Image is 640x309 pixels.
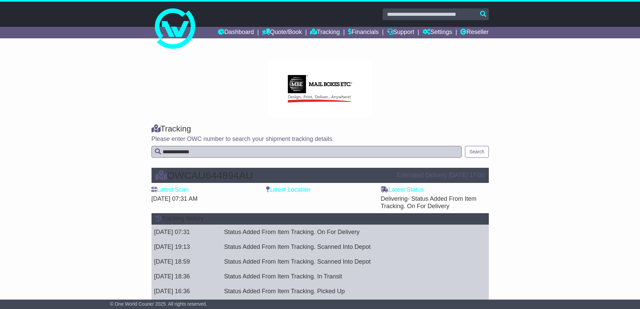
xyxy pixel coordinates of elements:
span: - Status Added From Item Tracking. On For Delivery [381,195,476,209]
td: Status Added From Item Tracking. Picked Up [221,284,479,299]
span: Delivering [381,195,476,209]
a: Support [387,27,414,38]
div: Tracking history [152,213,489,225]
div: OWCAU644894AU [152,170,393,181]
button: Search [465,146,488,158]
td: Status Added From Item Tracking. Scanned Into Depot [221,239,479,254]
label: Latest Status [381,186,424,194]
div: Estimated Delivery [DATE] 17:00 [397,172,485,179]
a: Quote/Book [262,27,302,38]
p: Please enter OWC number to search your shipment tracking details. [152,136,489,143]
a: Reseller [460,27,488,38]
td: [DATE] 18:59 [152,254,221,269]
td: [DATE] 19:13 [152,239,221,254]
div: Tracking [152,124,489,134]
a: Settings [423,27,452,38]
span: [DATE] 07:31 AM [152,195,198,202]
a: Financials [348,27,379,38]
td: [DATE] 18:36 [152,269,221,284]
td: Status Added From Item Tracking. Scanned Into Depot [221,254,479,269]
td: Status Added From Item Tracking. In Transit [221,269,479,284]
img: GetCustomerLogo [268,60,372,117]
td: Status Added From Item Tracking. On For Delivery [221,225,479,239]
a: Tracking [310,27,340,38]
span: © One World Courier 2025. All rights reserved. [110,301,207,307]
a: Dashboard [218,27,254,38]
label: Latest Location [266,186,310,194]
label: Latest Scan [152,186,189,194]
td: [DATE] 16:36 [152,284,221,299]
td: [DATE] 07:31 [152,225,221,239]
